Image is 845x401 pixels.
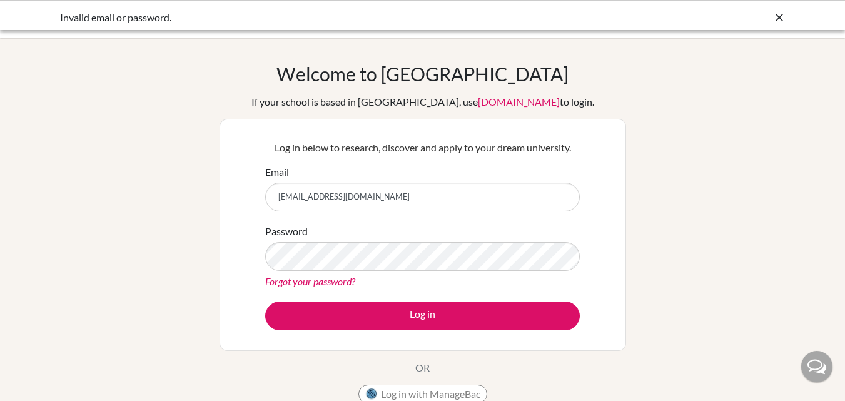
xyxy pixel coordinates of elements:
label: Email [265,165,289,180]
h1: Welcome to [GEOGRAPHIC_DATA] [276,63,569,85]
div: Invalid email or password. [60,10,598,25]
p: Log in below to research, discover and apply to your dream university. [265,140,580,155]
p: OR [415,360,430,375]
a: [DOMAIN_NAME] [478,96,560,108]
div: If your school is based in [GEOGRAPHIC_DATA], use to login. [251,94,594,109]
button: Log in [265,302,580,330]
a: Forgot your password? [265,275,355,287]
label: Password [265,224,308,239]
